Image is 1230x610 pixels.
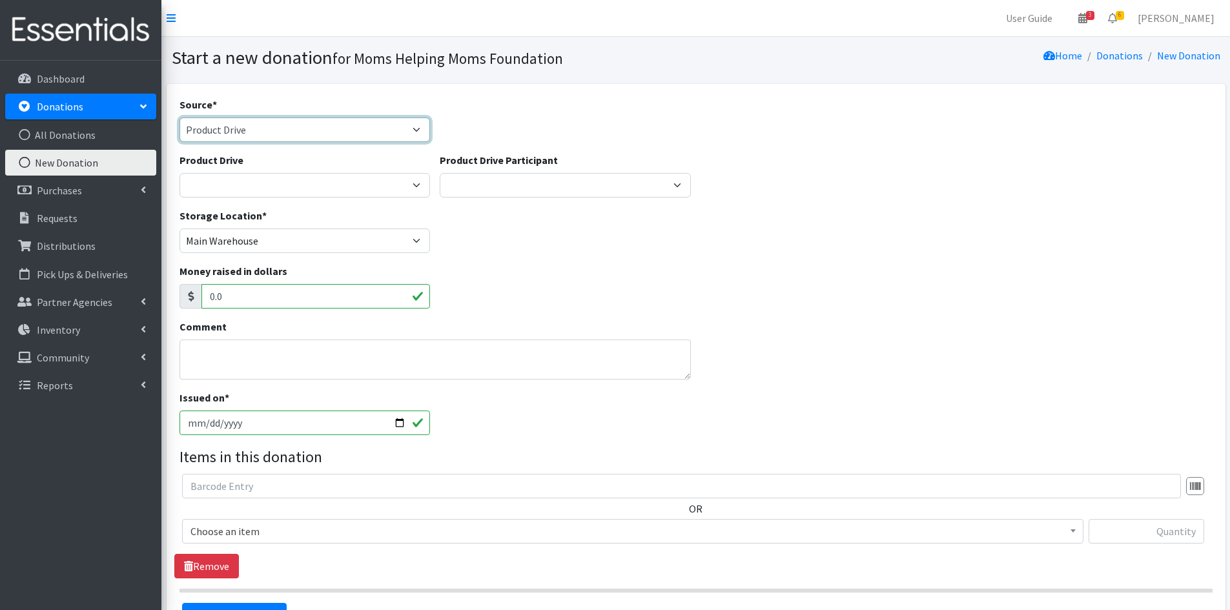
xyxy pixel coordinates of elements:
[37,296,112,309] p: Partner Agencies
[179,97,217,112] label: Source
[212,98,217,111] abbr: required
[5,150,156,176] a: New Donation
[5,372,156,398] a: Reports
[262,209,267,222] abbr: required
[179,152,243,168] label: Product Drive
[5,317,156,343] a: Inventory
[37,184,82,197] p: Purchases
[1116,11,1124,20] span: 6
[1043,49,1082,62] a: Home
[5,345,156,371] a: Community
[179,263,287,279] label: Money raised in dollars
[37,379,73,392] p: Reports
[174,554,239,578] a: Remove
[37,100,83,113] p: Donations
[190,522,1075,540] span: Choose an item
[1157,49,1220,62] a: New Donation
[5,205,156,231] a: Requests
[440,152,558,168] label: Product Drive Participant
[689,501,702,516] label: OR
[225,391,229,404] abbr: required
[333,49,563,68] small: for Moms Helping Moms Foundation
[1127,5,1225,31] a: [PERSON_NAME]
[37,323,80,336] p: Inventory
[37,239,96,252] p: Distributions
[182,519,1083,544] span: Choose an item
[1098,5,1127,31] a: 6
[5,233,156,259] a: Distributions
[5,94,156,119] a: Donations
[37,72,85,85] p: Dashboard
[5,261,156,287] a: Pick Ups & Deliveries
[1068,5,1098,31] a: 3
[1086,11,1094,20] span: 3
[5,66,156,92] a: Dashboard
[5,178,156,203] a: Purchases
[37,212,77,225] p: Requests
[996,5,1063,31] a: User Guide
[5,8,156,52] img: HumanEssentials
[1089,519,1204,544] input: Quantity
[182,474,1181,498] input: Barcode Entry
[5,122,156,148] a: All Donations
[179,445,1213,469] legend: Items in this donation
[37,268,128,281] p: Pick Ups & Deliveries
[179,319,227,334] label: Comment
[5,289,156,315] a: Partner Agencies
[172,46,692,69] h1: Start a new donation
[1096,49,1143,62] a: Donations
[179,390,229,405] label: Issued on
[179,208,267,223] label: Storage Location
[37,351,89,364] p: Community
